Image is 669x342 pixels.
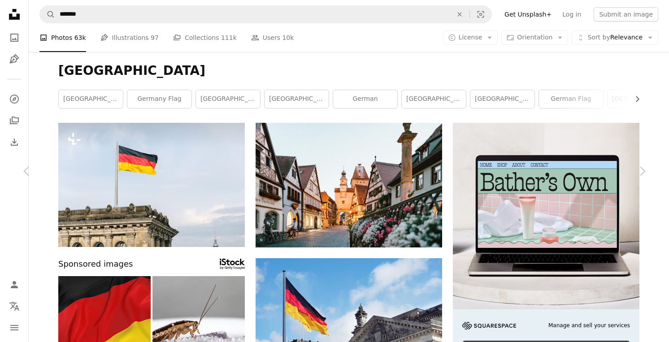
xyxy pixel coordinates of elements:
[470,90,534,108] a: [GEOGRAPHIC_DATA]
[58,63,639,79] h1: [GEOGRAPHIC_DATA]
[5,112,23,130] a: Collections
[333,90,397,108] a: german
[5,50,23,68] a: Illustrations
[453,123,639,309] img: file-1707883121023-8e3502977149image
[594,7,658,22] button: Submit an image
[39,5,492,23] form: Find visuals sitewide
[256,320,442,328] a: white concrete building with flags on top under blue sky during daytime
[557,7,586,22] a: Log in
[5,90,23,108] a: Explore
[5,276,23,294] a: Log in / Sign up
[58,181,245,189] a: German national flag at the Bundestag Government building in Berlin
[572,30,658,45] button: Sort byRelevance
[5,297,23,315] button: Language
[151,33,159,43] span: 97
[59,90,123,108] a: [GEOGRAPHIC_DATA]
[548,322,630,329] span: Manage and sell your services
[256,181,442,189] a: white and pink petaled flowers on metal fence near concrete houses and tower at daytime
[127,90,191,108] a: germany flag
[196,90,260,108] a: [GEOGRAPHIC_DATA]
[499,7,557,22] a: Get Unsplash+
[256,123,442,247] img: white and pink petaled flowers on metal fence near concrete houses and tower at daytime
[251,23,294,52] a: Users 10k
[539,90,603,108] a: german flag
[470,6,491,23] button: Visual search
[587,34,610,41] span: Sort by
[58,123,245,247] img: German national flag at the Bundestag Government building in Berlin
[587,33,643,42] span: Relevance
[5,29,23,47] a: Photos
[402,90,466,108] a: [GEOGRAPHIC_DATA]
[58,258,133,271] span: Sponsored images
[443,30,498,45] button: License
[462,322,516,329] img: file-1705255347840-230a6ab5bca9image
[173,23,237,52] a: Collections 111k
[265,90,329,108] a: [GEOGRAPHIC_DATA]
[459,34,482,41] span: License
[221,33,237,43] span: 111k
[100,23,159,52] a: Illustrations 97
[5,319,23,337] button: Menu
[517,34,552,41] span: Orientation
[629,90,639,108] button: scroll list to the right
[501,30,568,45] button: Orientation
[40,6,55,23] button: Search Unsplash
[450,6,469,23] button: Clear
[282,33,294,43] span: 10k
[615,128,669,214] a: Next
